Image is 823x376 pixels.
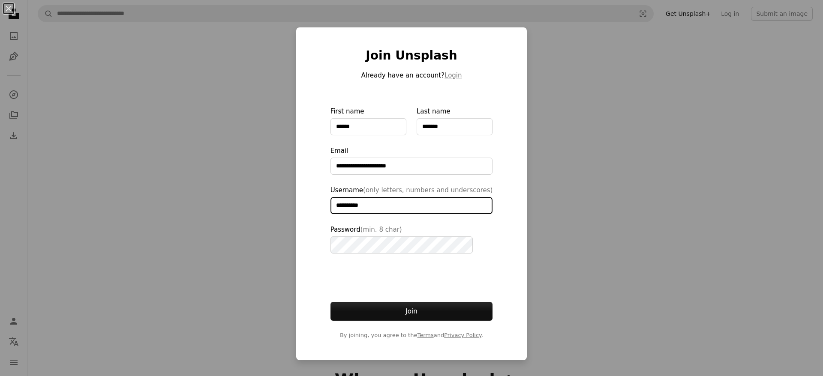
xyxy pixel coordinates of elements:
p: Already have an account? [330,70,493,81]
span: By joining, you agree to the and . [330,331,493,340]
label: Last name [417,106,493,135]
input: First name [330,118,406,135]
label: Password [330,224,493,254]
label: Email [330,146,493,175]
span: (min. 8 char) [360,226,402,233]
a: Terms [417,332,433,338]
label: Username [330,185,493,214]
h1: Join Unsplash [330,48,493,63]
input: Password(min. 8 char) [330,236,473,254]
span: (only letters, numbers and underscores) [363,186,493,194]
input: Email [330,158,493,175]
a: Privacy Policy [444,332,481,338]
button: Join [330,302,493,321]
input: Username(only letters, numbers and underscores) [330,197,493,214]
label: First name [330,106,406,135]
input: Last name [417,118,493,135]
button: Login [445,70,462,81]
